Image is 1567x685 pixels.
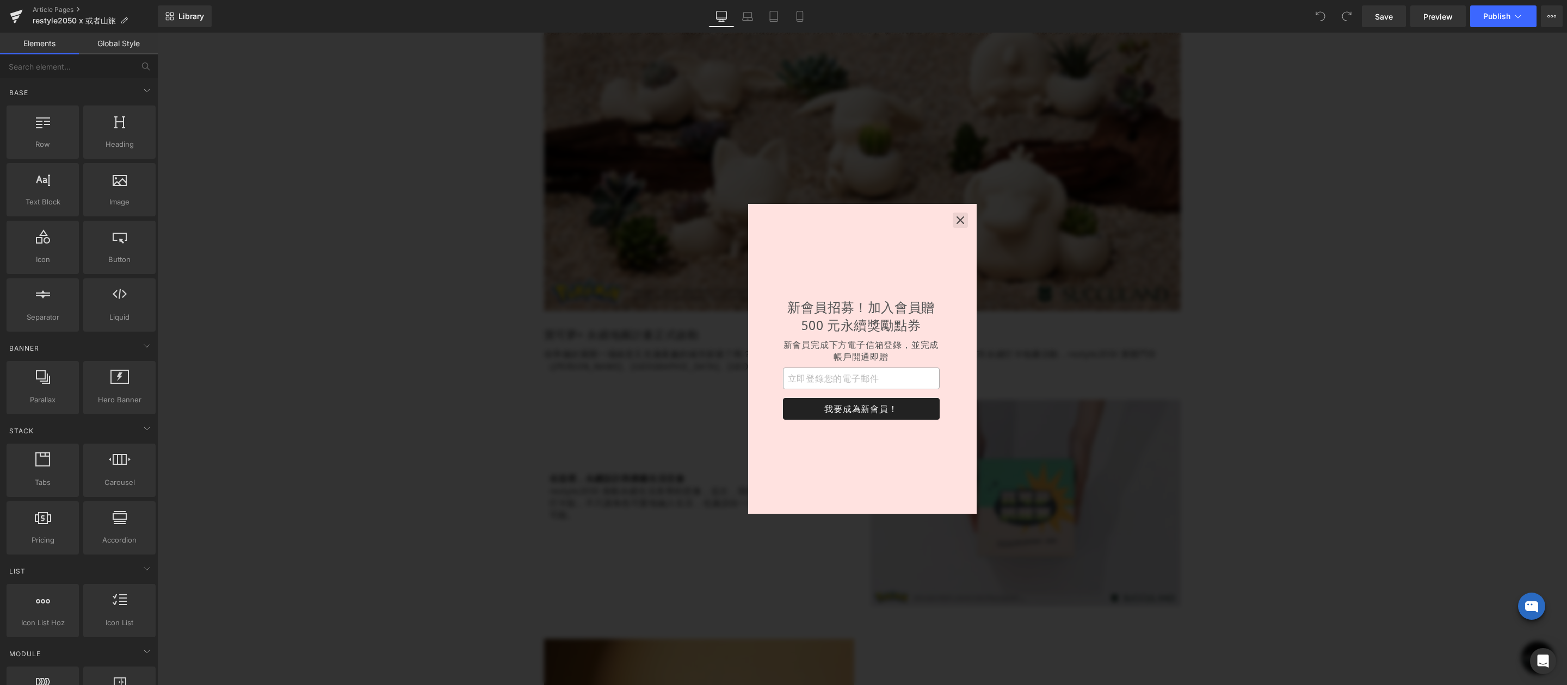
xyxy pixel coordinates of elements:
span: 我要成為新會員！ [635,370,773,382]
a: Article Pages [33,5,158,14]
span: Image [87,196,152,208]
span: Parallax [10,394,76,406]
iframe: Tiledesk Widget [1344,544,1399,598]
span: Stack [8,426,35,436]
button: Redo [1336,5,1358,27]
span: Separator [10,312,76,323]
button: Undo [1310,5,1331,27]
span: restyle2050 x 或者山旅 [33,16,116,25]
input: 立即登錄您的電子郵件 [626,335,782,357]
a: Desktop [708,5,735,27]
span: Library [178,11,204,21]
span: Button [87,254,152,265]
span: Save [1375,11,1393,22]
a: New Library [158,5,212,27]
span: Icon List [87,617,152,628]
div: Open Intercom Messenger [1530,648,1556,674]
a: Mobile [787,5,813,27]
span: Banner [8,343,40,353]
span: Publish [1483,12,1510,21]
a: Tablet [761,5,787,27]
span: Tabs [10,477,76,488]
span: Base [8,88,29,98]
button: Publish [1470,5,1537,27]
span: Accordion [87,534,152,546]
span: Pricing [10,534,76,546]
span: List [8,566,27,576]
button: More [1541,5,1563,27]
span: Preview [1423,11,1453,22]
a: Preview [1410,5,1466,27]
h2: 新會員招募！加入會員贈 500 元永續獎勵點券 [626,265,782,302]
span: Heading [87,139,152,150]
span: Text Block [10,196,76,208]
span: Icon List Hoz [10,617,76,628]
a: Laptop [735,5,761,27]
span: Liquid [87,312,152,323]
span: Hero Banner [87,394,152,406]
button: 我要成為新會員！ [626,365,782,387]
span: Row [10,139,76,150]
p: 新會員完成下方電子信箱登錄，並完成帳戶開通即贈 [626,306,782,331]
span: Icon [10,254,76,265]
span: Carousel [87,477,152,488]
a: Global Style [79,33,158,54]
span: Module [8,649,42,659]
